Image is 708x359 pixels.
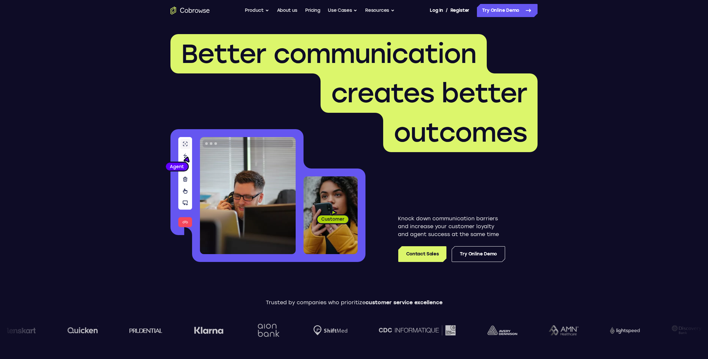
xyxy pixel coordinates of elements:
span: outcomes [394,117,527,148]
span: / [446,7,448,14]
img: prudential [129,328,162,333]
span: Better communication [181,38,476,70]
a: Try Online Demo [452,246,505,262]
span: Customer [317,216,348,222]
img: Lightspeed [610,327,639,334]
img: avery-dennison [487,326,517,335]
img: A customer holding their phone [304,176,358,254]
button: Resources [365,4,395,17]
a: Register [450,4,469,17]
button: Use Cases [328,4,357,17]
img: AMN Healthcare [548,325,578,335]
a: Contact Sales [398,246,446,262]
span: Agent [166,163,188,170]
img: Klarna [194,327,223,334]
a: Try Online Demo [477,4,538,17]
span: creates better [331,77,527,109]
button: Product [245,4,269,17]
img: A customer support agent talking on the phone [200,137,296,254]
a: Log In [430,4,443,17]
span: customer service excellence [365,299,442,306]
a: Go to the home page [170,7,210,14]
a: About us [277,4,297,17]
img: Aion Bank [255,317,281,344]
img: A series of tools used in co-browsing sessions [178,137,192,227]
img: Shiftmed [313,325,347,335]
img: quicken [67,325,97,335]
p: Knock down communication barriers and increase your customer loyalty and agent success at the sam... [398,215,505,238]
a: Pricing [305,4,320,17]
img: CDC Informatique [379,325,455,335]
